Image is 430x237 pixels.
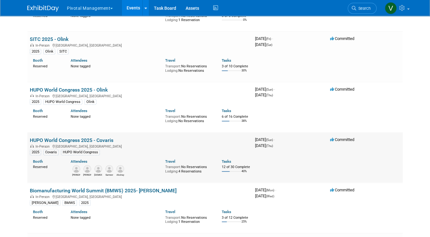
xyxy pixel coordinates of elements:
div: HUPO World Congress [61,150,100,155]
a: Booth [33,109,43,113]
a: Tasks [222,58,231,63]
span: - [275,188,276,192]
span: Lodging: [165,119,178,123]
div: Reserved [33,113,61,119]
div: Reserved [33,63,61,69]
a: Attendees [71,210,87,214]
span: [DATE] [255,42,272,47]
span: [DATE] [255,87,275,92]
img: In-Person Event [30,43,34,47]
img: ExhibitDay [27,5,59,12]
span: - [274,87,275,92]
a: Booth [33,58,43,63]
a: Attendees [71,109,87,113]
span: Search [356,6,371,11]
div: Olink [84,99,96,105]
div: [PERSON_NAME] [30,200,60,206]
img: Debadeep (Deb) Bhattacharyya, Ph.D. [95,165,102,173]
a: Travel [165,58,175,63]
span: In-Person [35,94,52,98]
img: In-Person Event [30,195,34,198]
span: - [274,137,275,142]
div: Reserved [33,164,61,169]
div: Akshay Dhingra [116,173,124,177]
div: 2025 [30,99,41,105]
span: (Mon) [266,189,274,192]
div: HUPO World Congress [43,99,82,105]
span: Lodging: [165,220,178,224]
a: Attendees [71,159,87,164]
div: No Reservations 4 Reservations [165,164,212,173]
a: Travel [165,109,175,113]
div: None tagged [71,63,160,69]
div: 12 of 30 Complete [222,165,250,169]
a: HUPO World Congress 2025 - Covaris [30,137,113,143]
div: No Reservations 1 Reservation [165,214,212,224]
img: Rob Brown [73,165,80,173]
a: SITC 2025 - Olink [30,36,68,42]
div: None tagged [71,113,160,119]
span: Lodging: [165,169,178,173]
span: Transport: [165,115,181,119]
div: Rob Brown [72,173,80,177]
img: Valerie Weld [385,2,397,14]
span: Committed [330,188,354,192]
span: (Sun) [266,88,273,91]
div: Covaris [43,150,59,155]
span: (Sat) [266,43,272,47]
div: No Reservations No Reservations [165,63,212,73]
span: [DATE] [255,137,275,142]
span: [DATE] [255,36,273,41]
div: Reserved [33,214,61,220]
div: SITC [57,49,69,54]
td: 40% [242,170,247,178]
a: Travel [165,210,175,214]
span: In-Person [35,144,52,149]
span: Committed [330,137,354,142]
div: 6 of 16 Complete [222,115,250,119]
a: Tasks [222,109,231,113]
span: [DATE] [255,143,273,148]
div: 2025 [30,49,41,54]
img: Akshay Dhingra [117,165,124,173]
div: Patricia Daggett [83,173,91,177]
a: Tasks [222,210,231,214]
span: Transport: [165,165,181,169]
img: Patricia Daggett [84,165,91,173]
div: [GEOGRAPHIC_DATA], [GEOGRAPHIC_DATA] [30,93,250,98]
span: Committed [330,36,354,41]
span: (Fri) [266,37,271,41]
span: Transport: [165,216,181,220]
div: 3 of 12 Complete [222,216,250,220]
td: 25% [242,220,247,229]
span: [DATE] [255,194,274,198]
span: In-Person [35,195,52,199]
div: [GEOGRAPHIC_DATA], [GEOGRAPHIC_DATA] [30,144,250,149]
div: 3 of 10 Complete [222,64,250,69]
a: Booth [33,210,43,214]
div: [GEOGRAPHIC_DATA], [GEOGRAPHIC_DATA] [30,194,250,199]
td: 0% [243,18,247,27]
img: In-Person Event [30,144,34,148]
td: 30% [242,69,247,77]
td: 38% [242,119,247,128]
span: Lodging: [165,69,178,73]
a: Travel [165,159,175,164]
div: Sameer Vasantgadkar [105,173,113,177]
span: Lodging: [165,18,178,22]
span: Committed [330,87,354,92]
span: - [272,36,273,41]
div: None tagged [71,214,160,220]
div: No Reservations No Reservations [165,113,212,123]
div: Debadeep (Deb) Bhattacharyya, Ph.D. [94,173,102,177]
div: 2025 [79,200,90,206]
img: In-Person Event [30,94,34,97]
span: [DATE] [255,93,273,97]
div: 2025 [30,150,41,155]
a: Attendees [71,58,87,63]
a: Search [348,3,377,14]
div: [GEOGRAPHIC_DATA], [GEOGRAPHIC_DATA] [30,42,250,48]
span: (Thu) [266,144,273,148]
span: (Sun) [266,138,273,142]
span: [DATE] [255,188,276,192]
